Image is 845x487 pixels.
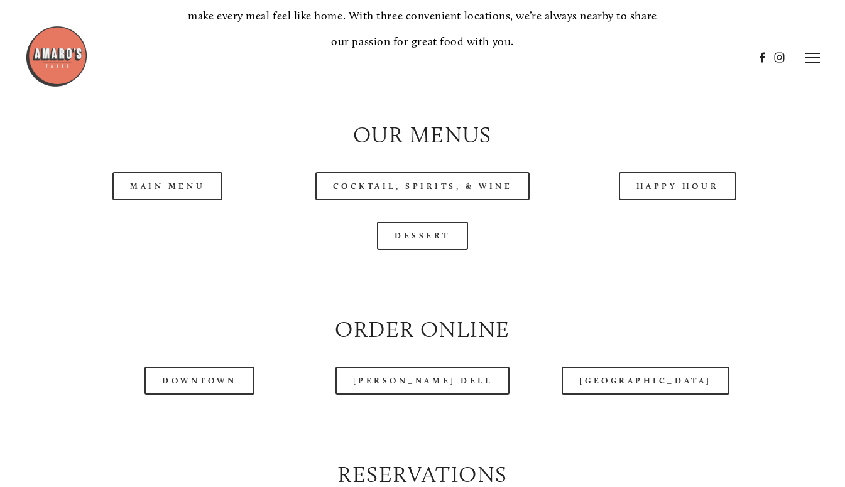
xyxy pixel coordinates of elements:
[562,367,729,395] a: [GEOGRAPHIC_DATA]
[51,314,795,345] h2: Order Online
[335,367,510,395] a: [PERSON_NAME] Dell
[51,119,795,151] h2: Our Menus
[25,25,88,88] img: Amaro's Table
[377,222,468,250] a: Dessert
[144,367,254,395] a: Downtown
[112,172,222,200] a: Main Menu
[619,172,737,200] a: Happy Hour
[315,172,530,200] a: Cocktail, Spirits, & Wine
